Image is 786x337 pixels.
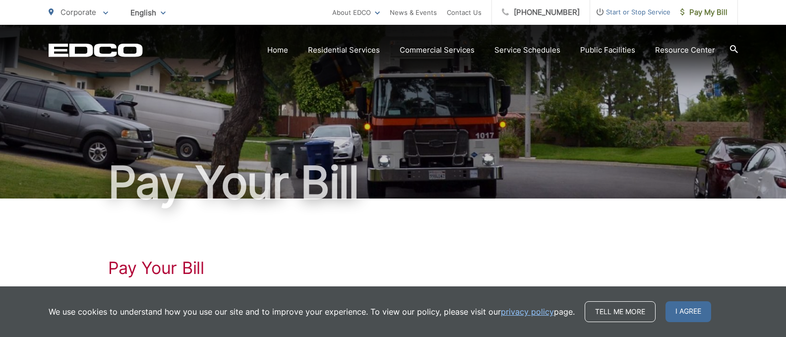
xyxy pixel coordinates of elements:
a: Commercial Services [400,44,475,56]
a: Contact Us [447,6,482,18]
p: We use cookies to understand how you use our site and to improve your experience. To view our pol... [49,306,575,318]
span: Corporate [60,7,96,17]
a: About EDCO [332,6,380,18]
h1: Pay Your Bill [108,258,678,278]
a: Resource Center [655,44,715,56]
a: Public Facilities [580,44,635,56]
span: I agree [665,301,711,322]
a: EDCD logo. Return to the homepage. [49,43,143,57]
a: Home [267,44,288,56]
a: Residential Services [308,44,380,56]
a: News & Events [390,6,437,18]
a: privacy policy [501,306,554,318]
span: Pay My Bill [680,6,727,18]
h1: Pay Your Bill [49,158,738,207]
a: Tell me more [585,301,656,322]
span: English [123,4,173,21]
a: Service Schedules [494,44,560,56]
